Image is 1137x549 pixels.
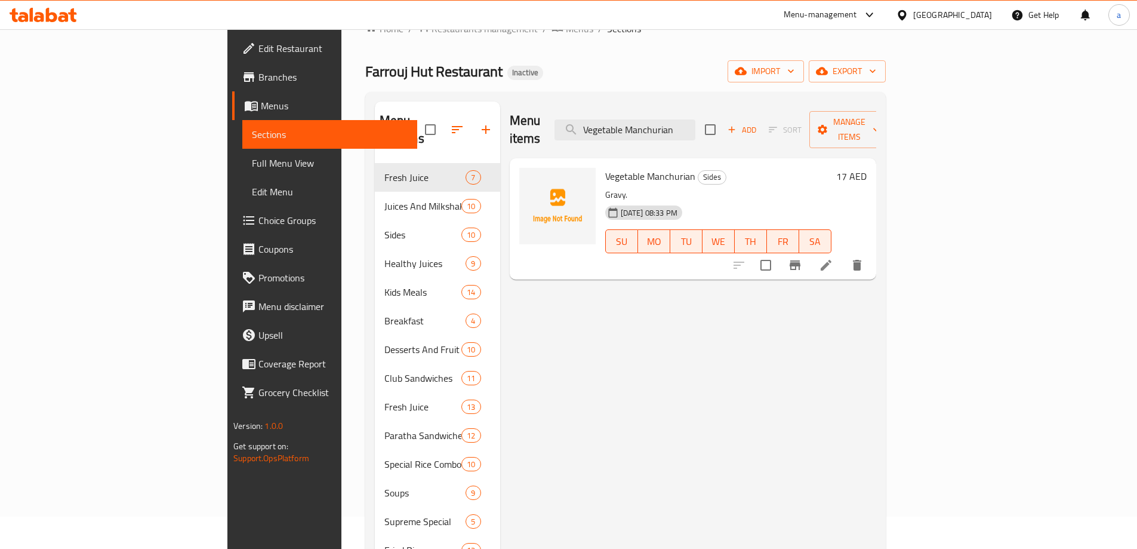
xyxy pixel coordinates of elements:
button: Manage items [809,111,889,148]
div: Club Sandwiches11 [375,364,500,392]
div: Sides10 [375,220,500,249]
span: Select to update [753,253,778,278]
li: / [543,22,547,36]
span: Sections [252,127,408,142]
div: Paratha Sandwiches12 [375,421,500,450]
span: Club Sandwiches [384,371,462,385]
span: 5 [466,516,480,527]
div: Fresh Juice [384,400,462,414]
div: Supreme Special [384,514,466,529]
span: 9 [466,258,480,269]
a: Menus [551,21,593,36]
div: items [466,514,480,529]
span: Soups [384,486,466,500]
div: Supreme Special5 [375,507,500,536]
div: Special Rice Combo10 [375,450,500,479]
span: Select section first [761,121,809,139]
span: Add [726,123,758,137]
span: Select all sections [418,117,443,142]
span: 11 [462,373,480,384]
div: Kids Meals [384,285,462,299]
button: MO [638,229,670,253]
div: Paratha Sandwiches [384,428,462,443]
span: Add item [723,121,761,139]
div: items [461,371,480,385]
div: items [466,314,480,328]
span: 10 [462,459,480,470]
span: Coupons [258,242,408,256]
div: Fresh Juice7 [375,163,500,192]
span: Choice Groups [258,213,408,228]
span: Promotions [258,271,408,285]
span: 4 [466,315,480,327]
div: Sides [384,228,462,242]
div: Menu-management [784,8,857,22]
span: Juices And Milkshakes [384,199,462,213]
span: Farrouj Hut Restaurant [365,58,503,85]
span: Sections [607,22,641,36]
a: Coupons [232,235,417,263]
div: items [461,199,480,213]
span: Fresh Juice [384,170,466,185]
span: WE [707,233,730,250]
span: Healthy Juices [384,256,466,271]
div: Soups9 [375,479,500,507]
a: Promotions [232,263,417,292]
a: Menu disclaimer [232,292,417,321]
span: Special Rice Combo [384,457,462,471]
span: Breakfast [384,314,466,328]
button: Branch-specific-item [781,251,809,280]
input: search [554,119,695,140]
button: FR [767,229,799,253]
span: 10 [462,344,480,355]
div: items [461,285,480,299]
nav: breadcrumb [365,21,886,36]
div: Fresh Juice13 [375,392,500,421]
a: Edit menu item [819,258,833,272]
span: Grocery Checklist [258,385,408,400]
span: FR [772,233,794,250]
span: a [1117,8,1121,22]
div: items [461,428,480,443]
span: Full Menu View [252,156,408,170]
span: import [737,64,794,79]
span: Sides [698,170,726,184]
span: Edit Restaurant [258,41,408,56]
span: Restaurants management [432,22,538,36]
span: Select section [698,117,723,142]
span: 12 [462,430,480,441]
a: Restaurants management [417,21,538,36]
span: Manage items [819,115,880,145]
button: export [809,60,886,82]
span: Version: [233,418,263,434]
div: Inactive [507,66,543,80]
div: items [466,256,480,271]
a: Sections [242,120,417,149]
span: export [818,64,876,79]
div: items [461,457,480,471]
span: Desserts And Fruit Bricks [384,342,462,357]
span: TU [675,233,698,250]
span: SU [611,233,633,250]
div: Juices And Milkshakes10 [375,192,500,220]
button: SU [605,229,638,253]
button: Add section [472,115,500,144]
div: items [466,170,480,185]
a: Edit Restaurant [232,34,417,63]
span: MO [643,233,665,250]
span: Upsell [258,328,408,342]
div: [GEOGRAPHIC_DATA] [913,8,992,22]
span: Get support on: [233,438,288,454]
div: items [466,486,480,500]
span: 14 [462,287,480,298]
a: Full Menu View [242,149,417,177]
a: Branches [232,63,417,91]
